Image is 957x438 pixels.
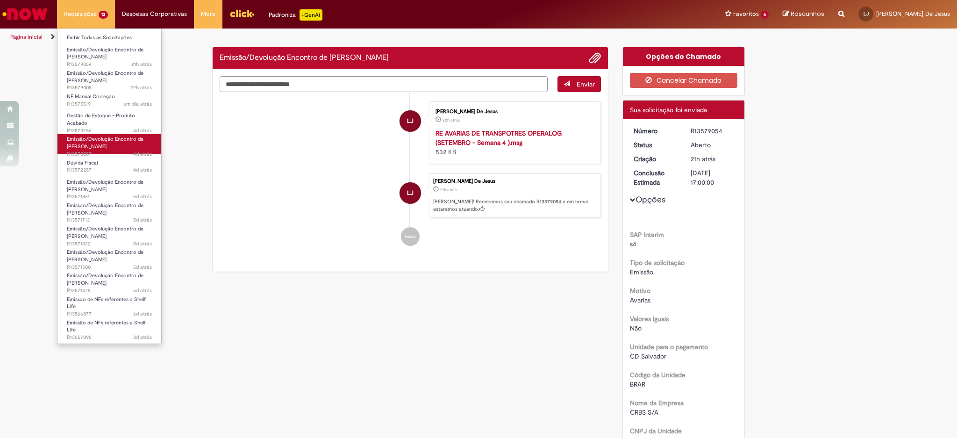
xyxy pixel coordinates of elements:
span: R13557095 [67,334,152,341]
dt: Número [627,126,684,136]
a: Aberto R13573087 : Emissão/Devolução Encontro de Contas Fornecedor [57,134,161,154]
span: 13 [99,11,108,19]
a: Aberto R13566877 : Emissão de NFs referentes a Shelf Life [57,294,161,315]
span: Avarias [630,296,650,304]
span: R13571713 [67,216,152,224]
span: 22h atrás [130,84,152,91]
a: Rascunhos [783,10,824,19]
li: Lucas Dos Santos De Jesus [220,173,601,218]
span: 5d atrás [133,193,152,200]
span: Emissão de NFs referentes a Shelf Life [67,319,146,334]
h2: Emissão/Devolução Encontro de Contas Fornecedor Histórico de tíquete [220,54,389,62]
b: SAP Interim [630,230,664,239]
p: +GenAi [300,9,322,21]
span: Emissão/Devolução Encontro de [PERSON_NAME] [67,272,143,287]
span: R13573087 [67,151,152,158]
span: Favoritos [733,9,759,19]
time: 22/09/2025 23:15:14 [133,334,152,341]
span: 5d atrás [133,264,152,271]
div: Padroniza [269,9,322,21]
span: s4 [630,240,636,248]
span: R13579054 [67,61,152,68]
span: Emissão/Devolução Encontro de [PERSON_NAME] [67,225,143,240]
span: R13579008 [67,84,152,92]
span: Enviar [577,80,595,88]
div: Aberto [691,140,734,150]
span: R13572287 [67,166,152,174]
span: Despesas Corporativas [122,9,187,19]
time: 29/09/2025 19:59:59 [131,61,152,68]
div: R13579054 [691,126,734,136]
span: R13571522 [67,240,152,248]
div: [DATE] 17:00:00 [691,168,734,187]
span: Emissão/Devolução Encontro de [PERSON_NAME] [67,249,143,263]
span: 21h atrás [691,155,715,163]
span: 5d atrás [133,287,152,294]
span: 4d atrás [133,151,152,158]
button: Cancelar Chamado [630,73,738,88]
span: Emissão de NFs referentes a Shelf Life [67,296,146,310]
img: click_logo_yellow_360x200.png [229,7,255,21]
a: Aberto R13579008 : Emissão/Devolução Encontro de Contas Fornecedor [57,68,161,88]
span: LJ [864,11,869,17]
ul: Requisições [57,28,162,344]
a: RE AVARIAS DE TRANSPOTRES OPERALOG (SETEMBRO - Semana 4 ).msg [436,129,562,147]
span: R13575519 [67,101,152,108]
span: Emissão/Devolução Encontro de [PERSON_NAME] [67,179,143,193]
span: Emissão/Devolução Encontro de [PERSON_NAME] [67,136,143,150]
span: CD Salvador [630,352,666,360]
dt: Status [627,140,684,150]
span: Dúvida Fiscal [67,159,98,166]
button: Enviar [557,76,601,92]
time: 29/09/2025 19:59:58 [440,187,457,193]
a: Aberto R13572287 : Dúvida Fiscal [57,158,161,175]
a: Aberto R13571478 : Emissão/Devolução Encontro de Contas Fornecedor [57,271,161,291]
div: [PERSON_NAME] De Jesus [433,179,596,184]
span: Emissão/Devolução Encontro de [PERSON_NAME] [67,202,143,216]
span: R13571478 [67,287,152,294]
a: Aberto R13571713 : Emissão/Devolução Encontro de Contas Fornecedor [57,201,161,221]
div: Lucas Dos Santos De Jesus [400,182,421,204]
b: Valores Iguais [630,315,669,323]
time: 25/09/2025 14:22:18 [133,310,152,317]
span: Requisições [64,9,97,19]
span: um dia atrás [123,101,152,108]
a: Aberto R13571861 : Emissão/Devolução Encontro de Contas Fornecedor [57,177,161,197]
span: 6d atrás [133,310,152,317]
span: 4d atrás [133,166,152,173]
a: Página inicial [10,33,43,41]
a: Aberto R13571522 : Emissão/Devolução Encontro de Contas Fornecedor [57,224,161,244]
time: 29/09/2025 19:40:04 [130,84,152,91]
span: Emissão [630,268,653,276]
span: LJ [407,110,414,132]
span: CRBS S/A [630,408,658,416]
time: 27/09/2025 17:05:00 [133,127,152,134]
span: R13573236 [67,127,152,135]
span: Emissão/Devolução Encontro de [PERSON_NAME] [67,46,143,61]
a: Aberto R13557095 : Emissão de NFs referentes a Shelf Life [57,318,161,338]
button: Adicionar anexos [589,52,601,64]
span: Gestão de Estoque – Produto Acabado [67,112,135,127]
b: CNPJ da Unidade [630,427,682,435]
span: Sua solicitação foi enviada [630,106,707,114]
span: 6 [761,11,769,19]
dt: Conclusão Estimada [627,168,684,187]
time: 27/09/2025 13:40:13 [133,151,152,158]
span: 22h atrás [443,117,460,123]
a: Aberto R13579054 : Emissão/Devolução Encontro de Contas Fornecedor [57,45,161,65]
span: R13566877 [67,310,152,318]
span: 5d atrás [133,216,152,223]
img: ServiceNow [1,5,49,23]
span: BRAR [630,380,645,388]
textarea: Digite sua mensagem aqui... [220,76,548,92]
span: Rascunhos [791,9,824,18]
span: More [201,9,215,19]
time: 26/09/2025 19:11:23 [133,166,152,173]
span: [PERSON_NAME] De Jesus [876,10,950,18]
b: Unidade para o pagamento [630,343,708,351]
a: Aberto R13571500 : Emissão/Devolução Encontro de Contas Fornecedor [57,247,161,267]
a: Exibir Todas as Solicitações [57,33,161,43]
span: LJ [407,182,414,204]
ul: Trilhas de página [7,29,631,46]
